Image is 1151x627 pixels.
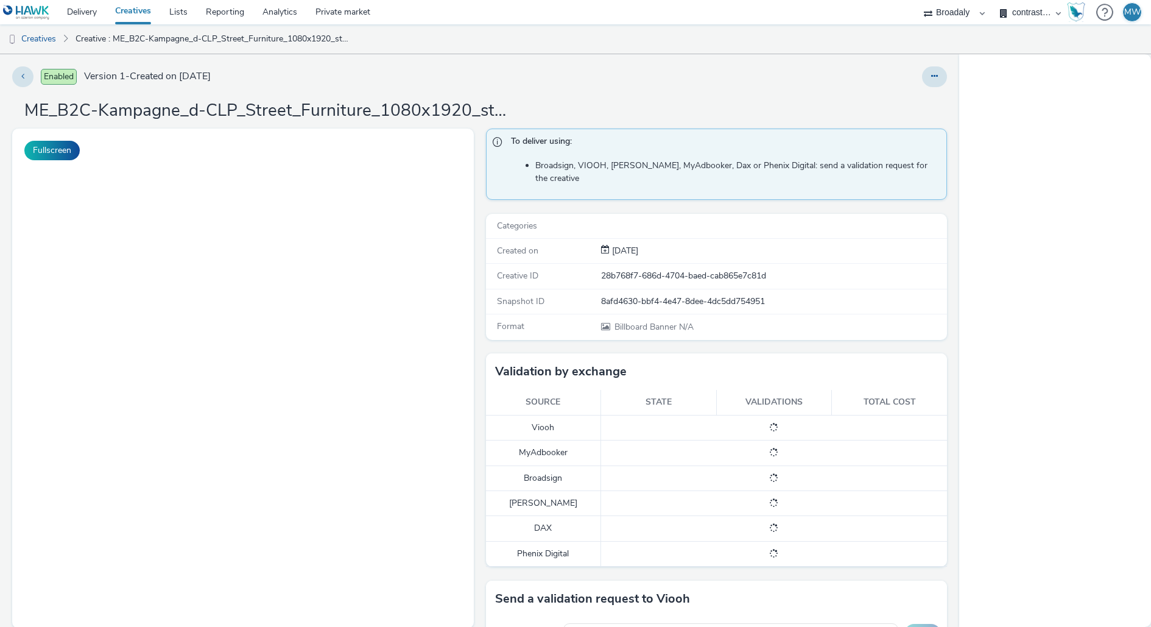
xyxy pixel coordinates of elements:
th: State [601,390,716,415]
h3: Validation by exchange [495,363,627,381]
td: MyAdbooker [486,441,601,466]
th: Source [486,390,601,415]
h3: Send a validation request to Viooh [495,590,690,608]
div: 8afd4630-bbf4-4e47-8dee-4dc5dd754951 [601,296,946,308]
td: Viooh [486,415,601,440]
li: Broadsign, VIOOH, [PERSON_NAME], MyAdbooker, Dax or Phenix Digital: send a validation request for... [535,160,941,185]
td: [PERSON_NAME] [486,491,601,516]
button: Fullscreen [24,141,80,160]
span: Created on [497,245,538,257]
a: Creative : ME_B2C-Kampagne_d-CLP_Street_Furniture_1080x1920_static [69,24,357,54]
span: To deliver using: [511,135,935,151]
img: Hawk Academy [1067,2,1085,22]
span: Enabled [41,69,77,85]
span: Categories [497,220,537,232]
span: N/A [613,321,694,333]
a: Hawk Academy [1067,2,1090,22]
span: Snapshot ID [497,296,544,307]
span: Version 1 - Created on [DATE] [84,69,211,83]
th: Total cost [832,390,947,415]
td: Phenix Digital [486,541,601,566]
div: Creation 29 September 2025, 16:23 [610,245,638,257]
img: dooh [6,34,18,46]
td: DAX [486,516,601,541]
h1: ME_B2C-Kampagne_d-CLP_Street_Furniture_1080x1920_static [24,99,512,122]
span: Billboard Banner [614,321,679,333]
span: Format [497,321,524,332]
div: MW [1124,3,1141,21]
td: Broadsign [486,466,601,491]
span: [DATE] [610,245,638,257]
img: undefined Logo [3,5,50,20]
th: Validations [716,390,831,415]
span: Creative ID [497,270,538,282]
div: 28b768f7-686d-4704-baed-cab865e7c81d [601,270,946,282]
